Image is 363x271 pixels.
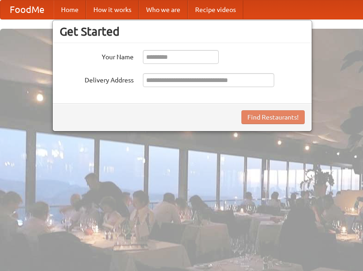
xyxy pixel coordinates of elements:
[60,73,134,85] label: Delivery Address
[0,0,54,19] a: FoodMe
[241,110,305,124] button: Find Restaurants!
[60,25,305,38] h3: Get Started
[188,0,243,19] a: Recipe videos
[54,0,86,19] a: Home
[139,0,188,19] a: Who we are
[60,50,134,62] label: Your Name
[86,0,139,19] a: How it works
